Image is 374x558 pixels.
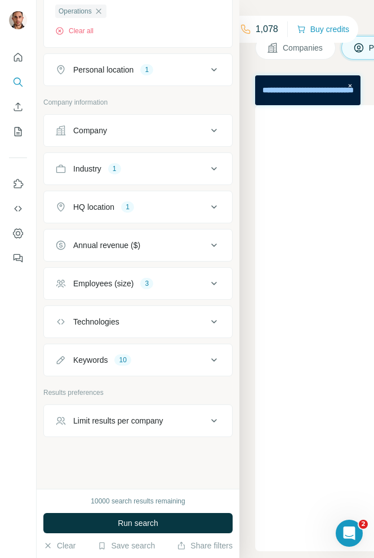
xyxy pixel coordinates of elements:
div: Limit results per company [73,415,163,426]
div: 10 [114,355,131,365]
button: Limit results per company [44,407,232,434]
button: Company [44,117,232,144]
button: Dashboard [9,223,27,244]
button: Annual revenue ($) [44,232,232,259]
button: Quick start [9,47,27,67]
button: Employees (size)3 [44,270,232,297]
div: Annual revenue ($) [73,240,140,251]
button: Feedback [9,248,27,268]
div: 3 [140,278,153,289]
div: Technologies [73,316,119,327]
span: Operations [59,6,92,16]
img: Avatar [9,11,27,29]
button: Buy credits [297,21,349,37]
div: 1 [121,202,134,212]
button: Save search [97,540,155,551]
div: 1 [108,164,121,174]
iframe: Intercom live chat [336,520,363,547]
span: 2 [359,520,368,529]
div: 1 [140,65,153,75]
span: Companies [283,42,324,53]
button: Search [9,72,27,92]
iframe: Banner [255,75,360,105]
button: Use Surfe API [9,199,27,219]
button: Run search [43,513,233,533]
p: Company information [43,97,233,107]
button: Personal location1 [44,56,232,83]
div: Company [73,125,107,136]
button: Industry1 [44,155,232,182]
p: Results preferences [43,388,233,398]
h4: Search [255,13,360,29]
button: Clear [43,540,75,551]
div: Employees (size) [73,278,133,289]
div: Keywords [73,354,108,366]
button: HQ location1 [44,193,232,220]
button: My lists [9,121,27,142]
button: Use Surfe on LinkedIn [9,174,27,194]
button: Share filters [177,540,233,551]
div: 10000 search results remaining [91,496,185,506]
div: Personal location [73,64,133,75]
span: Run search [118,517,158,529]
p: 1,078 [256,22,278,36]
button: Enrich CSV [9,97,27,117]
div: Industry [73,163,101,174]
button: Technologies [44,308,232,335]
button: Clear all [55,26,93,36]
button: Keywords10 [44,346,232,373]
div: HQ location [73,201,114,213]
